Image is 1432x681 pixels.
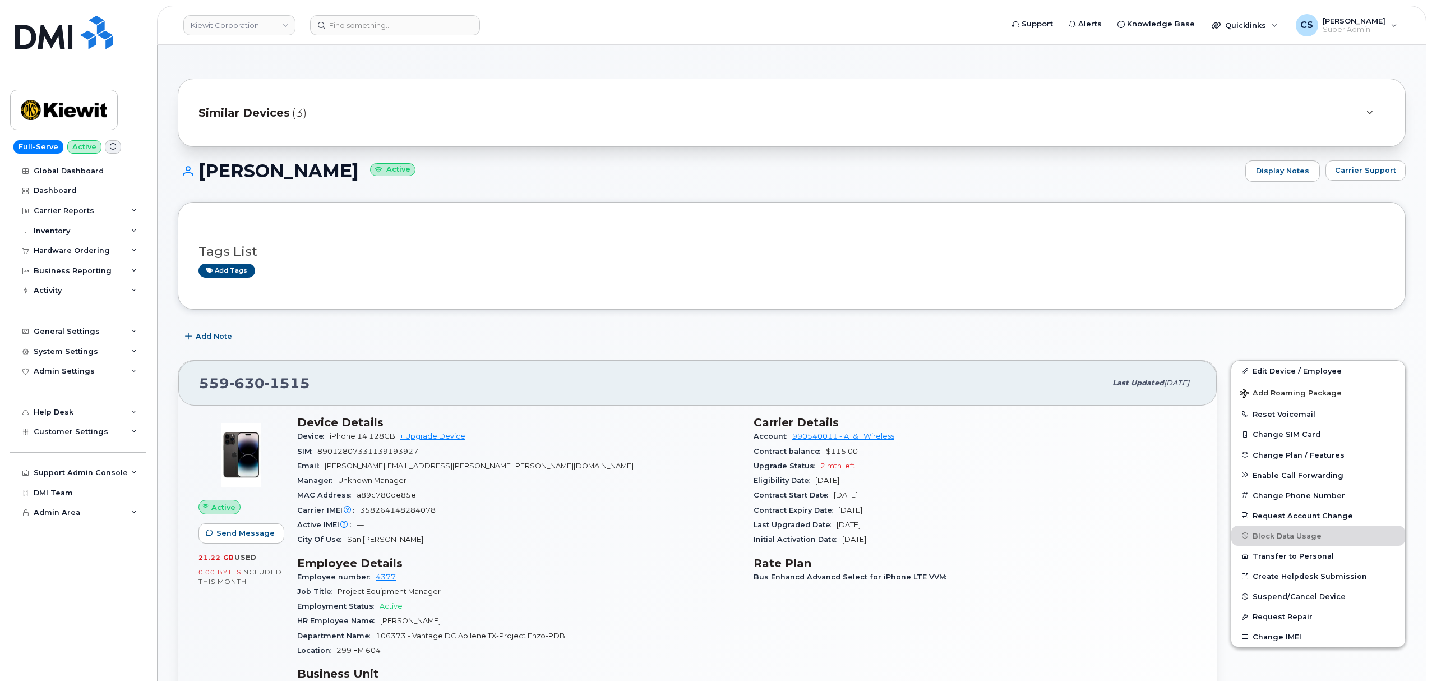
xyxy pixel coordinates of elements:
[1245,160,1320,182] a: Display Notes
[826,447,858,455] span: $115.00
[357,491,416,499] span: a89c780de85e
[357,521,364,529] span: —
[196,331,232,342] span: Add Note
[754,447,826,455] span: Contract balance
[754,462,820,470] span: Upgrade Status
[792,432,894,440] a: 990540011 - AT&T Wireless
[1325,160,1406,181] button: Carrier Support
[754,491,834,499] span: Contract Start Date
[380,616,441,625] span: [PERSON_NAME]
[1231,445,1405,465] button: Change Plan / Features
[837,521,861,529] span: [DATE]
[297,587,338,596] span: Job Title
[1231,627,1405,647] button: Change IMEI
[198,264,255,278] a: Add tags
[297,667,740,680] h3: Business Unit
[754,506,838,514] span: Contract Expiry Date
[754,432,792,440] span: Account
[1253,450,1345,459] span: Change Plan / Features
[199,375,310,392] span: 559
[297,432,330,440] span: Device
[338,476,406,485] span: Unknown Manager
[297,535,347,544] span: City Of Use
[325,462,634,470] span: [PERSON_NAME][EMAIL_ADDRESS][PERSON_NAME][PERSON_NAME][DOMAIN_NAME]
[198,105,290,121] span: Similar Devices
[216,528,275,539] span: Send Message
[1231,546,1405,566] button: Transfer to Personal
[297,573,376,581] span: Employee number
[198,554,234,562] span: 21.22 GB
[330,432,395,440] span: iPhone 14 128GB
[360,506,436,514] span: 358264148284078
[338,587,441,596] span: Project Equipment Manager
[297,462,325,470] span: Email
[1231,505,1405,526] button: Request Account Change
[1240,389,1342,399] span: Add Roaming Package
[838,506,862,514] span: [DATE]
[820,462,855,470] span: 2 mth left
[400,432,465,440] a: + Upgrade Device
[317,447,418,455] span: 89012807331139193927
[754,573,952,581] span: Bus Enhancd Advancd Select for iPhone LTE VVM
[347,535,423,544] span: San [PERSON_NAME]
[1231,465,1405,485] button: Enable Call Forwarding
[1231,586,1405,606] button: Suspend/Cancel Device
[1231,526,1405,546] button: Block Data Usage
[1112,379,1164,387] span: Last updated
[1231,404,1405,424] button: Reset Voicemail
[297,447,317,455] span: SIM
[297,616,380,625] span: HR Employee Name
[754,416,1197,429] h3: Carrier Details
[834,491,858,499] span: [DATE]
[211,502,235,513] span: Active
[1231,606,1405,627] button: Request Repair
[234,553,257,562] span: used
[297,416,740,429] h3: Device Details
[1253,471,1343,479] span: Enable Call Forwarding
[1335,165,1396,176] span: Carrier Support
[297,506,360,514] span: Carrier IMEI
[198,568,241,576] span: 0.00 Bytes
[842,535,866,544] span: [DATE]
[178,326,242,347] button: Add Note
[815,476,839,485] span: [DATE]
[1383,632,1424,673] iframe: Messenger Launcher
[207,421,275,489] img: image20231002-3703462-njx0qo.jpeg
[265,375,310,392] span: 1515
[178,161,1240,181] h1: [PERSON_NAME]
[297,491,357,499] span: MAC Address
[297,556,740,570] h3: Employee Details
[754,535,842,544] span: Initial Activation Date
[198,523,284,544] button: Send Message
[297,476,338,485] span: Manager
[1164,379,1189,387] span: [DATE]
[1231,485,1405,505] button: Change Phone Number
[198,245,1385,259] h3: Tags List
[380,602,403,610] span: Active
[1231,566,1405,586] a: Create Helpdesk Submission
[1253,592,1346,601] span: Suspend/Cancel Device
[754,556,1197,570] h3: Rate Plan
[229,375,265,392] span: 630
[297,602,380,610] span: Employment Status
[336,646,381,655] span: 299 FM 604
[297,632,376,640] span: Department Name
[1231,424,1405,444] button: Change SIM Card
[376,632,565,640] span: 106373 - Vantage DC Abilene TX-Project Enzo-PDB
[1231,381,1405,404] button: Add Roaming Package
[297,646,336,655] span: Location
[1231,361,1405,381] a: Edit Device / Employee
[292,105,307,121] span: (3)
[754,476,815,485] span: Eligibility Date
[370,163,415,176] small: Active
[754,521,837,529] span: Last Upgraded Date
[297,521,357,529] span: Active IMEI
[376,573,396,581] a: 4377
